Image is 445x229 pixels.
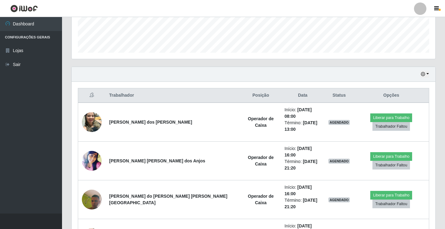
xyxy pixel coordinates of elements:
[105,88,241,103] th: Trabalhador
[285,145,321,158] li: Início:
[328,159,350,164] span: AGENDADO
[281,88,325,103] th: Data
[285,158,321,171] li: Término:
[328,120,350,125] span: AGENDADO
[325,88,354,103] th: Status
[285,107,312,119] time: [DATE] 08:00
[285,184,321,197] li: Início:
[109,158,205,163] strong: [PERSON_NAME] [PERSON_NAME] dos Anjos
[328,197,350,202] span: AGENDADO
[285,185,312,196] time: [DATE] 16:00
[372,161,410,170] button: Trabalhador Faltou
[109,194,227,205] strong: [PERSON_NAME] do [PERSON_NAME] [PERSON_NAME][GEOGRAPHIC_DATA]
[370,113,412,122] button: Liberar para Trabalho
[82,149,102,173] img: 1685320572909.jpeg
[248,116,274,128] strong: Operador de Caixa
[82,178,102,222] img: 1742995896135.jpeg
[285,120,321,133] li: Término:
[372,200,410,208] button: Trabalhador Faltou
[241,88,281,103] th: Posição
[248,194,274,205] strong: Operador de Caixa
[285,197,321,210] li: Término:
[285,107,321,120] li: Início:
[82,109,102,135] img: 1745102593554.jpeg
[285,146,312,157] time: [DATE] 16:00
[109,120,192,125] strong: [PERSON_NAME] dos [PERSON_NAME]
[370,191,412,200] button: Liberar para Trabalho
[10,5,38,12] img: CoreUI Logo
[248,155,274,166] strong: Operador de Caixa
[354,88,429,103] th: Opções
[372,122,410,131] button: Trabalhador Faltou
[370,152,412,161] button: Liberar para Trabalho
